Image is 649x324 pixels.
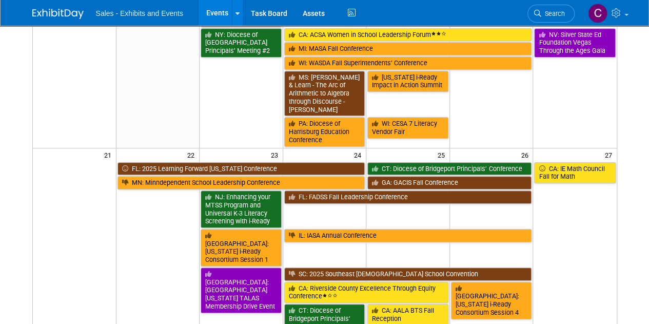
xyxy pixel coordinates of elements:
[353,148,366,161] span: 24
[534,162,615,183] a: CA: IE Math Council Fall for Math
[534,28,615,58] a: NV: Silver State Ed Foundation Vegas Through the Ages Gala
[604,148,617,161] span: 27
[588,4,607,23] img: Christine Lurz
[32,9,84,19] img: ExhibitDay
[201,190,282,228] a: NJ: Enhancing your MTSS Program and Universal K-3 Literacy Screening with i-Ready
[284,117,365,146] a: PA: Diocese of Harrisburg Education Conference
[284,190,532,204] a: FL: FADSS Fall Leadership Conference
[367,176,532,189] a: GA: GACIS Fall Conference
[284,268,532,281] a: SC: 2025 Southeast [DEMOGRAPHIC_DATA] School Convention
[284,42,532,55] a: MI: MASA Fall Conference
[284,28,532,42] a: CA: ACSA Women in School Leadership Forum
[201,268,282,313] a: [GEOGRAPHIC_DATA]: [GEOGRAPHIC_DATA][US_STATE] TALAS Membership Drive Event
[186,148,199,161] span: 22
[451,282,532,319] a: [GEOGRAPHIC_DATA]: [US_STATE] i-Ready Consortium Session 4
[367,71,448,92] a: [US_STATE] i-Ready Impact in Action Summit
[103,148,116,161] span: 21
[201,229,282,266] a: [GEOGRAPHIC_DATA]: [US_STATE] i-Ready Consortium Session 1
[437,148,449,161] span: 25
[284,71,365,117] a: MS: [PERSON_NAME] & Learn - The Arc of Arithmetic to Algebra through Discourse - [PERSON_NAME]
[270,148,283,161] span: 23
[284,229,532,242] a: IL: IASA Annual Conference
[367,162,532,176] a: CT: Diocese of Bridgeport Principals’ Conference
[284,56,532,70] a: WI: WASDA Fall Superintendents’ Conference
[201,28,282,58] a: NY: Diocese of [GEOGRAPHIC_DATA] Principals’ Meeting #2
[367,117,448,138] a: WI: CESA 7 Literacy Vendor Fair
[117,162,365,176] a: FL: 2025 Learning Forward [US_STATE] Conference
[520,148,533,161] span: 26
[541,10,565,17] span: Search
[96,9,183,17] span: Sales - Exhibits and Events
[527,5,575,23] a: Search
[284,282,448,303] a: CA: Riverside County Excellence Through Equity Conference
[117,176,365,189] a: MN: Minndependent School Leadership Conference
